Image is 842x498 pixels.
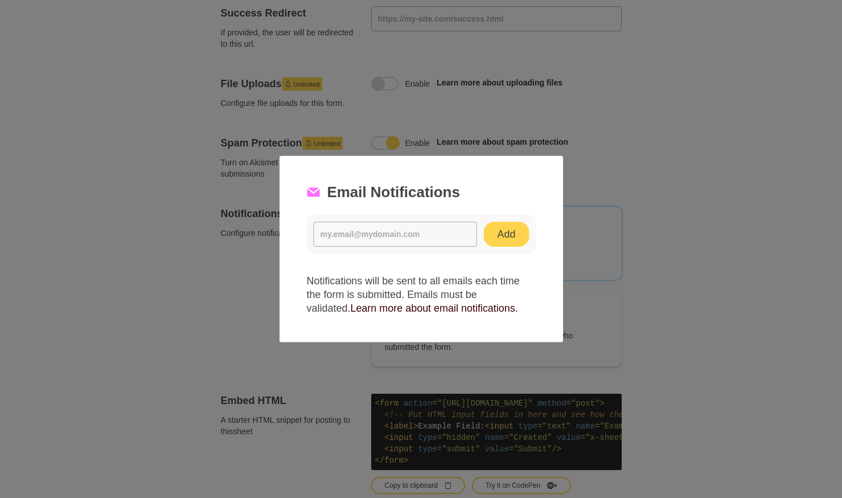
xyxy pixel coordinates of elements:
[329,196,513,211] div: Email Notifications
[335,227,466,247] input: my.email@mydomain.com
[329,269,513,302] p: Notifications will be sent to all emails each time the form is submitted. Emails must be validated.
[471,227,507,247] button: Add
[329,198,340,209] svg: Mail
[364,292,499,301] a: Learn more about email notifications.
